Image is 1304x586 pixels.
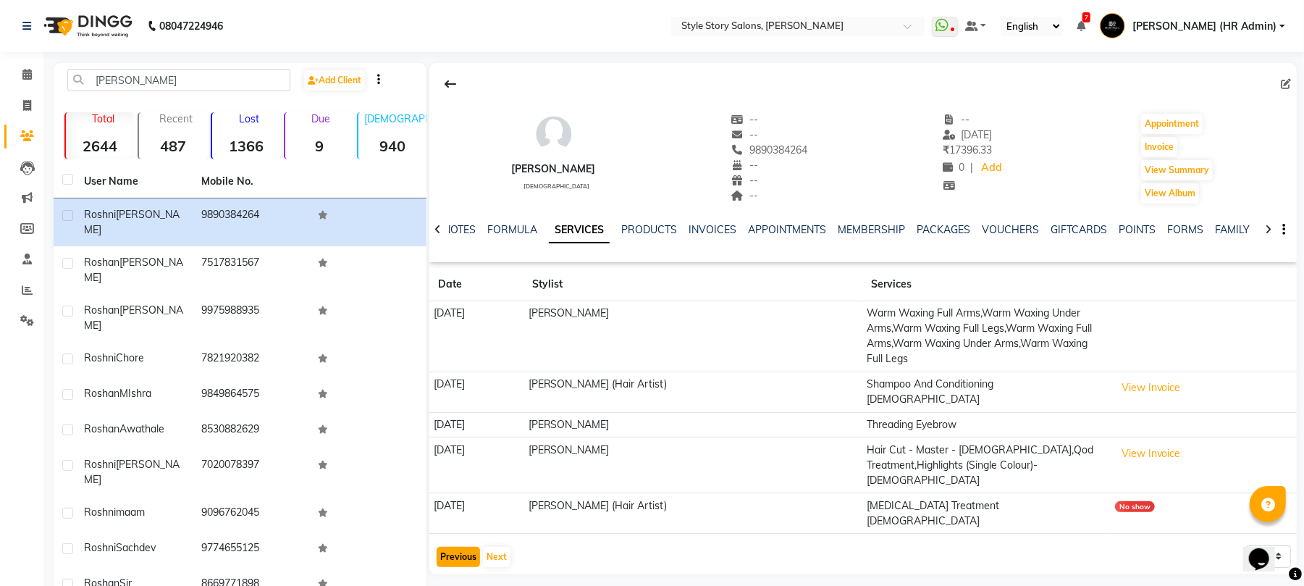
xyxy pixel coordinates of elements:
button: View Summary [1141,160,1213,180]
strong: 487 [139,137,208,155]
span: [PERSON_NAME] [84,256,183,284]
span: -- [731,113,759,126]
span: maam [116,506,145,519]
td: Threading Eyebrow [862,412,1111,438]
span: -- [731,128,759,141]
strong: 2644 [66,137,135,155]
span: Roshni [84,208,116,221]
button: Previous [437,547,480,567]
span: Roshan [84,422,119,435]
img: avatar [532,112,576,156]
a: SERVICES [549,217,610,243]
a: MEMBERSHIP [838,223,905,236]
span: Roshni [84,351,116,364]
a: PRODUCTS [621,223,677,236]
a: PACKAGES [917,223,970,236]
span: 7 [1082,12,1090,22]
td: 7821920382 [193,342,310,377]
td: 7020078397 [193,448,310,496]
td: [PERSON_NAME] [523,301,862,372]
span: [DEMOGRAPHIC_DATA] [523,183,589,190]
span: Roshan [84,256,119,269]
td: [DATE] [429,301,523,372]
span: [DATE] [943,128,993,141]
span: Roshan [84,304,119,317]
strong: 9 [285,137,354,155]
span: [PERSON_NAME] (HR Admin) [1132,19,1276,34]
td: 9774655125 [193,532,310,567]
img: Nilofar Ali (HR Admin) [1100,13,1125,38]
div: No show [1115,501,1155,512]
span: Chore [116,351,144,364]
a: INVOICES [689,223,736,236]
a: POINTS [1119,223,1156,236]
a: APPOINTMENTS [748,223,826,236]
a: 7 [1077,20,1085,33]
a: FORMS [1167,223,1203,236]
th: User Name [75,165,193,198]
span: MIshra [119,387,151,400]
button: View Invoice [1115,377,1187,399]
td: [DATE] [429,372,523,412]
td: [PERSON_NAME] [523,412,862,438]
span: Roshan [84,387,119,400]
th: Date [429,268,523,301]
span: 9890384264 [731,143,808,156]
td: Shampoo And Conditioning [DEMOGRAPHIC_DATA] [862,372,1111,412]
span: Sachdev [116,541,156,554]
b: 08047224946 [159,6,223,46]
th: Services [862,268,1111,301]
span: Awathale [119,422,164,435]
td: [PERSON_NAME] (Hair Artist) [523,372,862,412]
img: logo [37,6,136,46]
td: 9890384264 [193,198,310,246]
td: 8530882629 [193,413,310,448]
td: 9975988935 [193,294,310,342]
span: -- [731,159,759,172]
span: 0 [943,161,964,174]
p: Due [288,112,354,125]
td: [PERSON_NAME] [523,438,862,493]
td: [PERSON_NAME] (Hair Artist) [523,493,862,534]
a: FAMILY [1215,223,1250,236]
button: Invoice [1141,137,1177,157]
button: View Album [1141,183,1199,204]
th: Mobile No. [193,165,310,198]
input: Search by Name/Mobile/Email/Code [67,69,290,91]
div: Back to Client [435,70,466,98]
a: Add Client [304,70,365,91]
td: [DATE] [429,438,523,493]
button: View Invoice [1115,443,1187,465]
td: Hair Cut - Master - [DEMOGRAPHIC_DATA],Qod Treatment,Highlights (Single Colour)-[DEMOGRAPHIC_DATA] [862,438,1111,493]
a: NOTES [443,223,476,236]
span: [PERSON_NAME] [84,304,183,332]
p: Recent [145,112,208,125]
a: GIFTCARDS [1051,223,1107,236]
p: Lost [218,112,281,125]
td: 9096762045 [193,496,310,532]
button: Next [483,547,510,567]
a: VOUCHERS [982,223,1039,236]
span: -- [943,113,970,126]
span: [PERSON_NAME] [84,458,180,486]
span: ₹ [943,143,949,156]
span: | [970,160,973,175]
a: FORMULA [487,223,537,236]
a: Add [979,158,1004,178]
th: Stylist [523,268,862,301]
td: [MEDICAL_DATA] Treatment [DEMOGRAPHIC_DATA] [862,493,1111,534]
strong: 1366 [212,137,281,155]
iframe: chat widget [1243,528,1290,572]
p: [DEMOGRAPHIC_DATA] [364,112,427,125]
span: Roshni [84,541,116,554]
span: -- [731,174,759,187]
span: [PERSON_NAME] [84,208,180,236]
span: -- [731,189,759,202]
td: 9849864575 [193,377,310,413]
td: Warm Waxing Full Arms,Warm Waxing Under Arms,Warm Waxing Full Legs,Warm Waxing Full Arms,Warm Wax... [862,301,1111,372]
span: Roshni [84,506,116,519]
strong: 940 [358,137,427,155]
td: [DATE] [429,493,523,534]
div: [PERSON_NAME] [512,162,596,177]
td: 7517831567 [193,246,310,294]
